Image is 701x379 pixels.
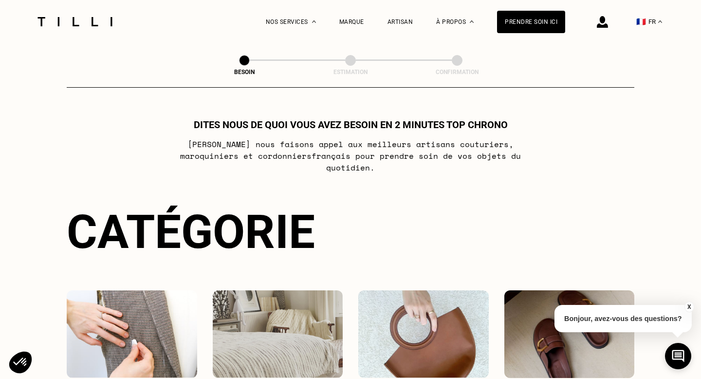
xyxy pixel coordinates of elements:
div: Catégorie [67,205,634,259]
h1: Dites nous de quoi vous avez besoin en 2 minutes top chrono [194,119,508,131]
a: Marque [339,19,364,25]
p: [PERSON_NAME] nous faisons appel aux meilleurs artisans couturiers , maroquiniers et cordonniers ... [158,138,544,173]
img: Intérieur [213,290,343,378]
img: Logo du service de couturière Tilli [34,17,116,26]
button: X [684,302,694,312]
div: Estimation [302,69,399,76]
img: icône connexion [597,16,608,28]
a: Artisan [387,19,413,25]
div: Confirmation [408,69,506,76]
img: Accessoires [358,290,489,378]
img: Vêtements [67,290,197,378]
a: Prendre soin ici [497,11,565,33]
p: Bonjour, avez-vous des questions? [554,305,692,332]
img: menu déroulant [658,20,662,23]
img: Menu déroulant [312,20,316,23]
img: Chaussures [504,290,635,378]
img: Menu déroulant à propos [470,20,474,23]
div: Besoin [196,69,293,76]
span: 🇫🇷 [636,17,646,26]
